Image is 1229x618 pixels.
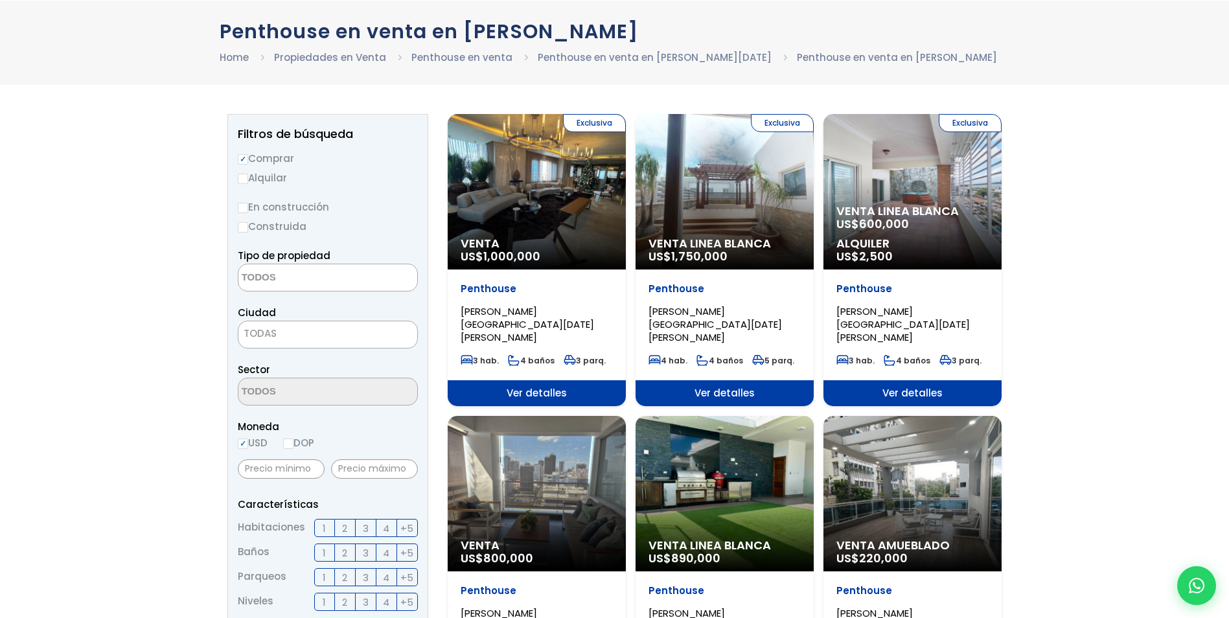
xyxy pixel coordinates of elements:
[636,114,814,406] a: Exclusiva Venta Linea Blanca US$1,750,000 Penthouse [PERSON_NAME][GEOGRAPHIC_DATA][DATE][PERSON_N...
[238,418,418,435] span: Moneda
[859,216,909,232] span: 600,000
[649,584,801,597] p: Penthouse
[383,569,389,586] span: 4
[238,321,418,349] span: TODAS
[238,154,248,165] input: Comprar
[400,594,413,610] span: +5
[383,594,389,610] span: 4
[238,218,418,235] label: Construida
[220,20,1010,43] h1: Penthouse en venta en [PERSON_NAME]
[342,520,347,536] span: 2
[649,304,782,344] span: [PERSON_NAME][GEOGRAPHIC_DATA][DATE][PERSON_NAME]
[461,282,613,295] p: Penthouse
[461,248,540,264] span: US$
[538,51,772,64] a: Penthouse en venta en [PERSON_NAME][DATE]
[238,325,417,343] span: TODAS
[836,550,908,566] span: US$
[461,355,499,366] span: 3 hab.
[283,435,314,451] label: DOP
[323,520,326,536] span: 1
[363,545,369,561] span: 3
[836,205,989,218] span: Venta Linea Blanca
[823,380,1002,406] span: Ver detalles
[363,569,369,586] span: 3
[636,380,814,406] span: Ver detalles
[238,519,305,537] span: Habitaciones
[859,248,893,264] span: 2,500
[836,282,989,295] p: Penthouse
[283,439,293,449] input: DOP
[342,569,347,586] span: 2
[836,539,989,552] span: Venta Amueblado
[220,51,249,64] a: Home
[238,150,418,166] label: Comprar
[836,237,989,250] span: Alquiler
[461,584,613,597] p: Penthouse
[483,248,540,264] span: 1,000,000
[483,550,533,566] span: 800,000
[238,435,268,451] label: USD
[752,355,794,366] span: 5 parq.
[797,49,997,65] li: Penthouse en venta en [PERSON_NAME]
[671,248,728,264] span: 1,750,000
[939,355,982,366] span: 3 parq.
[508,355,555,366] span: 4 baños
[564,355,606,366] span: 3 parq.
[448,114,626,406] a: Exclusiva Venta US$1,000,000 Penthouse [PERSON_NAME][GEOGRAPHIC_DATA][DATE][PERSON_NAME] 3 hab. 4...
[383,545,389,561] span: 4
[751,114,814,132] span: Exclusiva
[238,203,248,213] input: En construcción
[400,545,413,561] span: +5
[448,380,626,406] span: Ver detalles
[323,594,326,610] span: 1
[649,539,801,552] span: Venta Linea Blanca
[238,544,270,562] span: Baños
[836,248,893,264] span: US$
[244,326,277,340] span: TODAS
[383,520,389,536] span: 4
[274,51,386,64] a: Propiedades en Venta
[323,569,326,586] span: 1
[649,355,687,366] span: 4 hab.
[823,114,1002,406] a: Exclusiva Venta Linea Blanca US$600,000 Alquiler US$2,500 Penthouse [PERSON_NAME][GEOGRAPHIC_DATA...
[461,304,594,344] span: [PERSON_NAME][GEOGRAPHIC_DATA][DATE][PERSON_NAME]
[461,237,613,250] span: Venta
[836,584,989,597] p: Penthouse
[238,170,418,186] label: Alquilar
[238,128,418,141] h2: Filtros de búsqueda
[411,51,512,64] a: Penthouse en venta
[649,248,728,264] span: US$
[461,539,613,552] span: Venta
[238,249,330,262] span: Tipo de propiedad
[342,594,347,610] span: 2
[884,355,930,366] span: 4 baños
[696,355,743,366] span: 4 baños
[649,550,720,566] span: US$
[649,282,801,295] p: Penthouse
[238,568,286,586] span: Parqueos
[363,594,369,610] span: 3
[400,520,413,536] span: +5
[836,216,909,232] span: US$
[363,520,369,536] span: 3
[238,363,270,376] span: Sector
[238,378,364,406] textarea: Search
[859,550,908,566] span: 220,000
[331,459,418,479] input: Precio máximo
[238,459,325,479] input: Precio mínimo
[836,304,970,344] span: [PERSON_NAME][GEOGRAPHIC_DATA][DATE][PERSON_NAME]
[323,545,326,561] span: 1
[238,306,276,319] span: Ciudad
[238,496,418,512] p: Características
[238,174,248,184] input: Alquilar
[461,550,533,566] span: US$
[342,545,347,561] span: 2
[563,114,626,132] span: Exclusiva
[238,222,248,233] input: Construida
[238,593,273,611] span: Niveles
[238,264,364,292] textarea: Search
[400,569,413,586] span: +5
[939,114,1002,132] span: Exclusiva
[836,355,875,366] span: 3 hab.
[238,199,418,215] label: En construcción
